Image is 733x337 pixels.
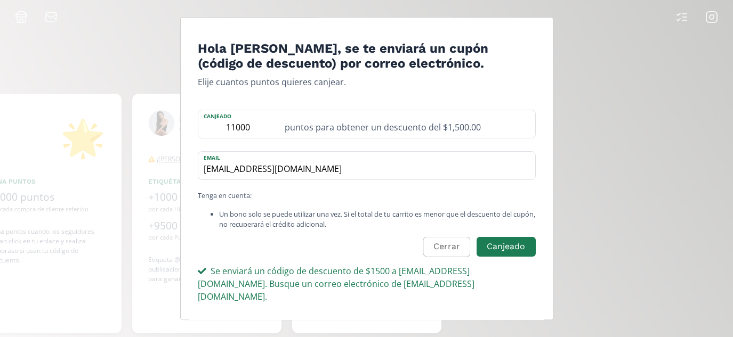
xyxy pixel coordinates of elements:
label: email [198,152,525,162]
div: Se enviará un código de descuento de $1500 a [EMAIL_ADDRESS][DOMAIN_NAME]. Busque un correo elect... [198,264,536,302]
div: puntos para obtener un descuento del $1,500.00 [278,110,535,138]
button: Cerrar [423,237,470,257]
div: Edit Program [180,17,553,320]
li: Un bono solo se puede utilizar una vez. Si el total de tu carrito es menor que el descuento del c... [219,209,536,229]
label: Canjeado [198,110,278,120]
h4: Hola [PERSON_NAME], se te enviará un cupón (código de descuento) por correo electrónico. [198,41,536,72]
button: Canjeado [477,237,535,257]
p: Elije cuantos puntos quieres canjear. [198,76,536,88]
p: Tenga en cuenta: [198,191,536,201]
